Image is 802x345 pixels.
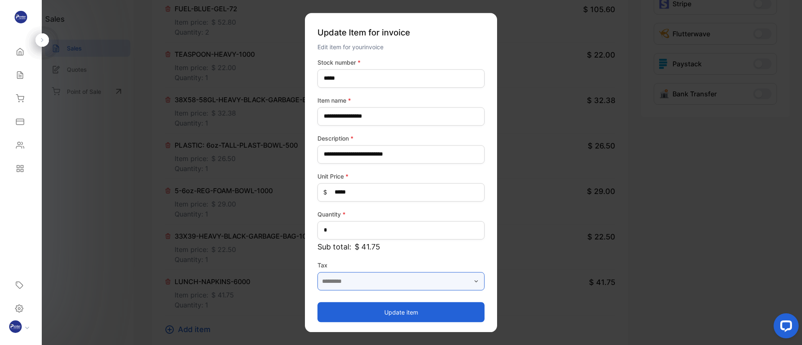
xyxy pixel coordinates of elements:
span: Edit item for your invoice [317,43,383,50]
p: Update Item for invoice [317,23,485,42]
img: profile [9,320,22,333]
label: Tax [317,261,485,269]
label: Quantity [317,210,485,219]
span: $ [323,188,327,196]
p: Sub total: [317,241,485,252]
button: Update item [317,302,485,322]
img: logo [15,11,27,23]
span: $ 41.75 [355,241,380,252]
iframe: LiveChat chat widget [767,310,802,345]
label: Stock number [317,58,485,67]
label: Unit Price [317,172,485,181]
label: Description [317,134,485,143]
label: Item name [317,96,485,105]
